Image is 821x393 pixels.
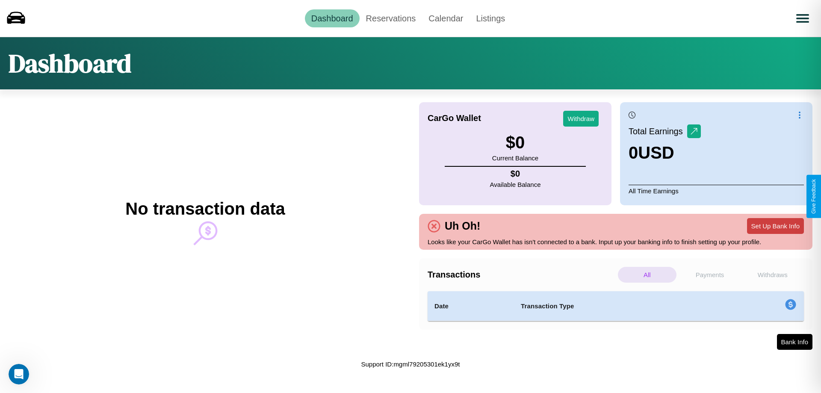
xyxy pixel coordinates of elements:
[521,301,715,311] h4: Transaction Type
[470,9,511,27] a: Listings
[428,236,804,248] p: Looks like your CarGo Wallet has isn't connected to a bank. Input up your banking info to finish ...
[629,143,701,163] h3: 0 USD
[490,179,541,190] p: Available Balance
[422,9,470,27] a: Calendar
[747,218,804,234] button: Set Up Bank Info
[490,169,541,179] h4: $ 0
[743,267,802,283] p: Withdraws
[125,199,285,219] h2: No transaction data
[563,111,599,127] button: Withdraw
[440,220,484,232] h4: Uh Oh!
[9,46,131,81] h1: Dashboard
[361,358,460,370] p: Support ID: mgml79205301ek1yx9t
[681,267,739,283] p: Payments
[305,9,360,27] a: Dashboard
[428,270,616,280] h4: Transactions
[629,185,804,197] p: All Time Earnings
[434,301,507,311] h4: Date
[492,152,538,164] p: Current Balance
[618,267,676,283] p: All
[777,334,812,350] button: Bank Info
[811,179,817,214] div: Give Feedback
[360,9,422,27] a: Reservations
[428,291,804,321] table: simple table
[629,124,687,139] p: Total Earnings
[791,6,815,30] button: Open menu
[492,133,538,152] h3: $ 0
[428,113,481,123] h4: CarGo Wallet
[9,364,29,384] iframe: Intercom live chat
